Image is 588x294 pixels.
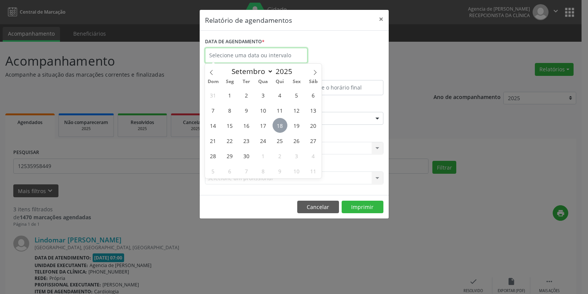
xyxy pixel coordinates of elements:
[206,148,221,163] span: Setembro 28, 2025
[306,148,321,163] span: Outubro 4, 2025
[238,79,255,84] span: Ter
[306,118,321,133] span: Setembro 20, 2025
[255,79,271,84] span: Qua
[306,88,321,102] span: Setembro 6, 2025
[221,79,238,84] span: Seg
[296,80,383,95] input: Selecione o horário final
[306,164,321,178] span: Outubro 11, 2025
[306,133,321,148] span: Setembro 27, 2025
[273,133,287,148] span: Setembro 25, 2025
[289,148,304,163] span: Outubro 3, 2025
[289,88,304,102] span: Setembro 5, 2025
[256,118,271,133] span: Setembro 17, 2025
[273,103,287,118] span: Setembro 11, 2025
[239,118,254,133] span: Setembro 16, 2025
[205,15,292,25] h5: Relatório de agendamentos
[256,88,271,102] span: Setembro 3, 2025
[289,164,304,178] span: Outubro 10, 2025
[222,148,237,163] span: Setembro 29, 2025
[289,133,304,148] span: Setembro 26, 2025
[342,201,383,214] button: Imprimir
[296,68,383,80] label: ATÉ
[206,88,221,102] span: Agosto 31, 2025
[288,79,305,84] span: Sex
[297,201,339,214] button: Cancelar
[222,88,237,102] span: Setembro 1, 2025
[256,103,271,118] span: Setembro 10, 2025
[273,66,298,76] input: Year
[273,164,287,178] span: Outubro 9, 2025
[239,148,254,163] span: Setembro 30, 2025
[222,164,237,178] span: Outubro 6, 2025
[239,164,254,178] span: Outubro 7, 2025
[271,79,288,84] span: Qui
[222,103,237,118] span: Setembro 8, 2025
[273,118,287,133] span: Setembro 18, 2025
[228,66,274,77] select: Month
[206,103,221,118] span: Setembro 7, 2025
[256,148,271,163] span: Outubro 1, 2025
[273,88,287,102] span: Setembro 4, 2025
[289,118,304,133] span: Setembro 19, 2025
[239,133,254,148] span: Setembro 23, 2025
[273,148,287,163] span: Outubro 2, 2025
[206,118,221,133] span: Setembro 14, 2025
[239,103,254,118] span: Setembro 9, 2025
[222,118,237,133] span: Setembro 15, 2025
[206,164,221,178] span: Outubro 5, 2025
[256,164,271,178] span: Outubro 8, 2025
[256,133,271,148] span: Setembro 24, 2025
[206,133,221,148] span: Setembro 21, 2025
[205,48,307,63] input: Selecione uma data ou intervalo
[289,103,304,118] span: Setembro 12, 2025
[222,133,237,148] span: Setembro 22, 2025
[205,79,222,84] span: Dom
[239,88,254,102] span: Setembro 2, 2025
[205,36,265,48] label: DATA DE AGENDAMENTO
[374,10,389,28] button: Close
[305,79,322,84] span: Sáb
[306,103,321,118] span: Setembro 13, 2025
